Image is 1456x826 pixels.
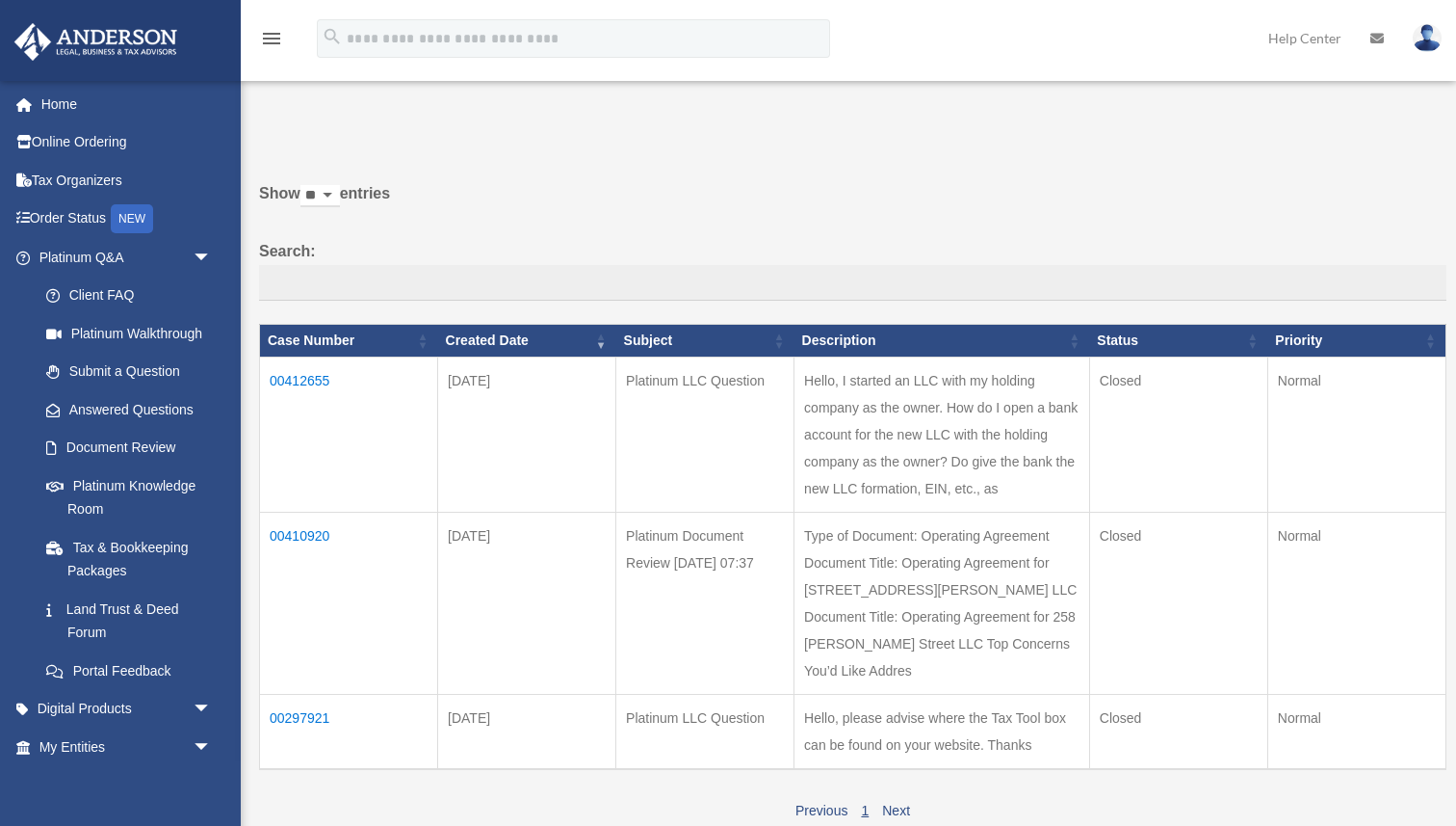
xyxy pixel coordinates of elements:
td: Closed [1089,695,1267,770]
th: Status: activate to sort column ascending [1089,325,1267,358]
td: Type of Document: Operating Agreement Document Title: Operating Agreement for [STREET_ADDRESS][PE... [794,513,1090,695]
a: Home [13,85,241,123]
td: 00410920 [260,513,438,695]
td: [DATE] [438,695,616,770]
span: arrow_drop_down [193,690,231,730]
th: Case Number: activate to sort column ascending [260,325,438,358]
img: Anderson Advisors Platinum Portal [9,23,183,61]
td: Closed [1089,358,1267,513]
a: Online Ordering [13,123,241,162]
a: Next [882,803,910,818]
td: Platinum LLC Question [616,358,794,513]
select: Showentries [300,185,340,207]
label: Search: [259,238,1446,302]
a: Portal Feedback [27,652,231,690]
a: My Entitiesarrow_drop_down [13,728,241,766]
a: menu [260,34,283,50]
a: Submit a Question [27,353,231,391]
a: Document Review [27,429,231,467]
a: Platinum Q&Aarrow_drop_down [13,238,231,277]
td: Platinum LLC Question [616,695,794,770]
th: Created Date: activate to sort column ascending [438,325,616,358]
th: Description: activate to sort column ascending [794,325,1090,358]
img: User Pic [1413,24,1442,52]
td: Closed [1089,513,1267,695]
td: Normal [1267,695,1445,770]
th: Priority: activate to sort column ascending [1267,325,1445,358]
input: Search: [259,265,1446,302]
span: arrow_drop_down [193,238,231,278]
a: 1 [861,803,869,818]
a: Land Trust & Deed Forum [27,590,231,652]
a: Digital Productsarrow_drop_down [13,690,241,729]
a: Tax Organizers [13,161,241,200]
a: Client FAQ [27,277,231,315]
td: [DATE] [438,358,616,513]
div: NEW [111,204,153,233]
a: Order StatusNEW [13,200,241,239]
th: Subject: activate to sort column ascending [616,325,794,358]
a: Platinum Walkthrough [27,314,231,353]
a: Platinum Knowledge Room [27,466,231,528]
td: [DATE] [438,513,616,695]
a: Previous [795,803,847,818]
td: Hello, I started an LLC with my holding company as the owner. How do I open a bank account for th... [794,358,1090,513]
td: Normal [1267,513,1445,695]
td: Platinum Document Review [DATE] 07:37 [616,513,794,695]
label: Show entries [259,180,1446,226]
i: menu [260,27,283,50]
td: Normal [1267,358,1445,513]
td: 00412655 [260,358,438,513]
i: search [322,26,343,47]
span: arrow_drop_down [193,728,231,767]
td: 00297921 [260,695,438,770]
a: Answered Questions [27,390,221,429]
td: Hello, please advise where the Tax Tool box can be found on your website. Thanks [794,695,1090,770]
a: Tax & Bookkeeping Packages [27,528,231,590]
